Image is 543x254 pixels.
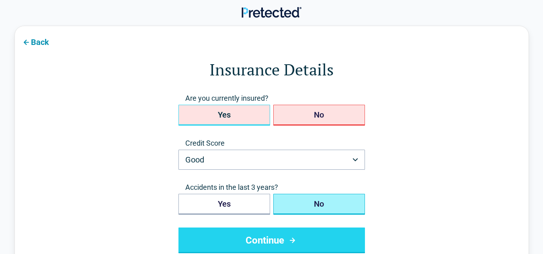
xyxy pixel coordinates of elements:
button: Yes [178,194,270,215]
span: Accidents in the last 3 years? [178,183,365,192]
button: Back [15,33,55,51]
h1: Insurance Details [47,58,496,81]
span: Are you currently insured? [178,93,365,103]
label: Credit Score [178,138,365,148]
button: Continue [178,228,365,253]
button: No [273,105,365,126]
button: No [273,194,365,215]
button: Yes [178,105,270,126]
